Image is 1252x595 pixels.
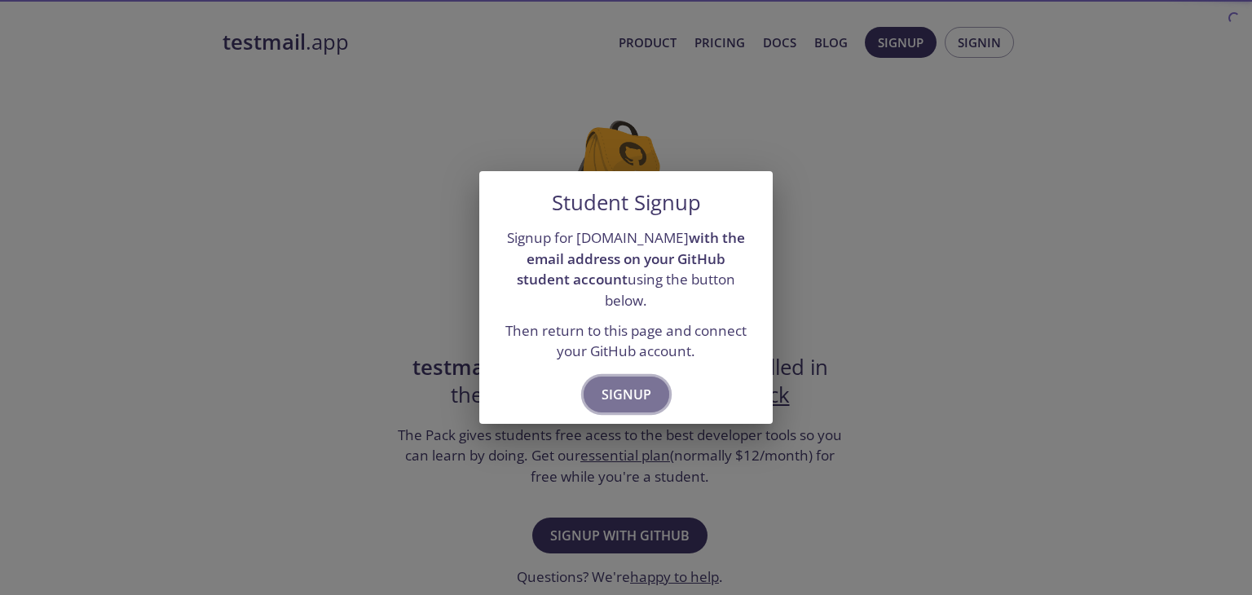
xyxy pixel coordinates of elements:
[552,191,701,215] h5: Student Signup
[499,320,753,362] p: Then return to this page and connect your GitHub account.
[517,228,745,289] strong: with the email address on your GitHub student account
[584,377,669,412] button: Signup
[602,383,651,406] span: Signup
[499,227,753,311] p: Signup for [DOMAIN_NAME] using the button below.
